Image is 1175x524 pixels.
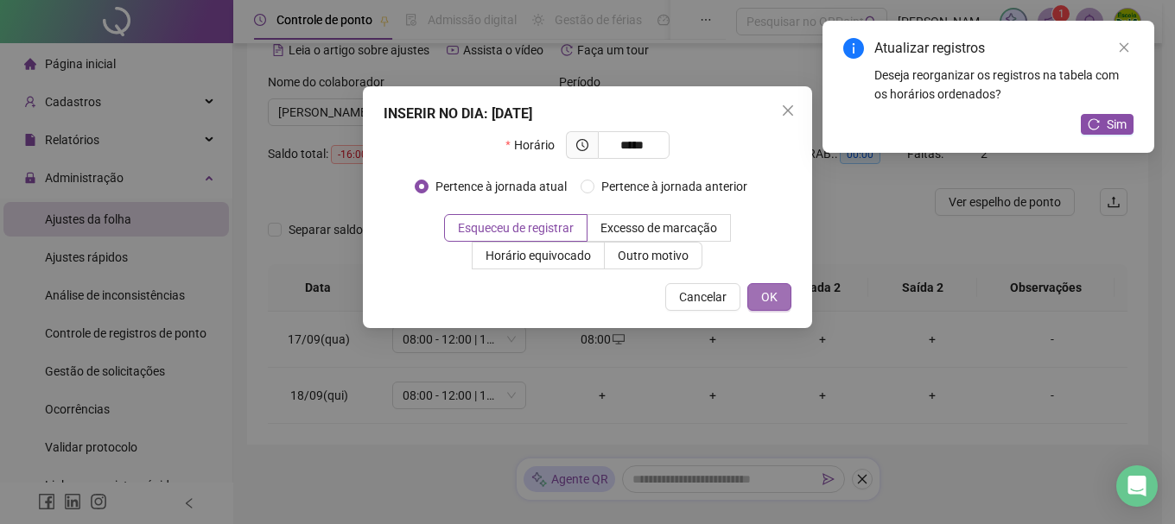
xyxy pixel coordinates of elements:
[1116,465,1158,507] div: Open Intercom Messenger
[747,283,791,311] button: OK
[1118,41,1130,54] span: close
[1081,114,1134,135] button: Sim
[781,104,795,117] span: close
[1107,115,1127,134] span: Sim
[600,221,717,235] span: Excesso de marcação
[505,131,565,159] label: Horário
[486,249,591,262] span: Horário equivocado
[843,38,864,59] span: info-circle
[1115,38,1134,57] a: Close
[1088,118,1100,130] span: reload
[665,283,740,311] button: Cancelar
[774,97,802,124] button: Close
[594,177,754,196] span: Pertence à jornada anterior
[679,287,727,306] span: Cancelar
[576,139,588,151] span: clock-circle
[384,104,791,124] div: INSERIR NO DIA : [DATE]
[458,221,574,235] span: Esqueceu de registrar
[874,66,1134,104] div: Deseja reorganizar os registros na tabela com os horários ordenados?
[618,249,689,262] span: Outro motivo
[429,177,574,196] span: Pertence à jornada atual
[874,38,1134,59] div: Atualizar registros
[761,287,778,306] span: OK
